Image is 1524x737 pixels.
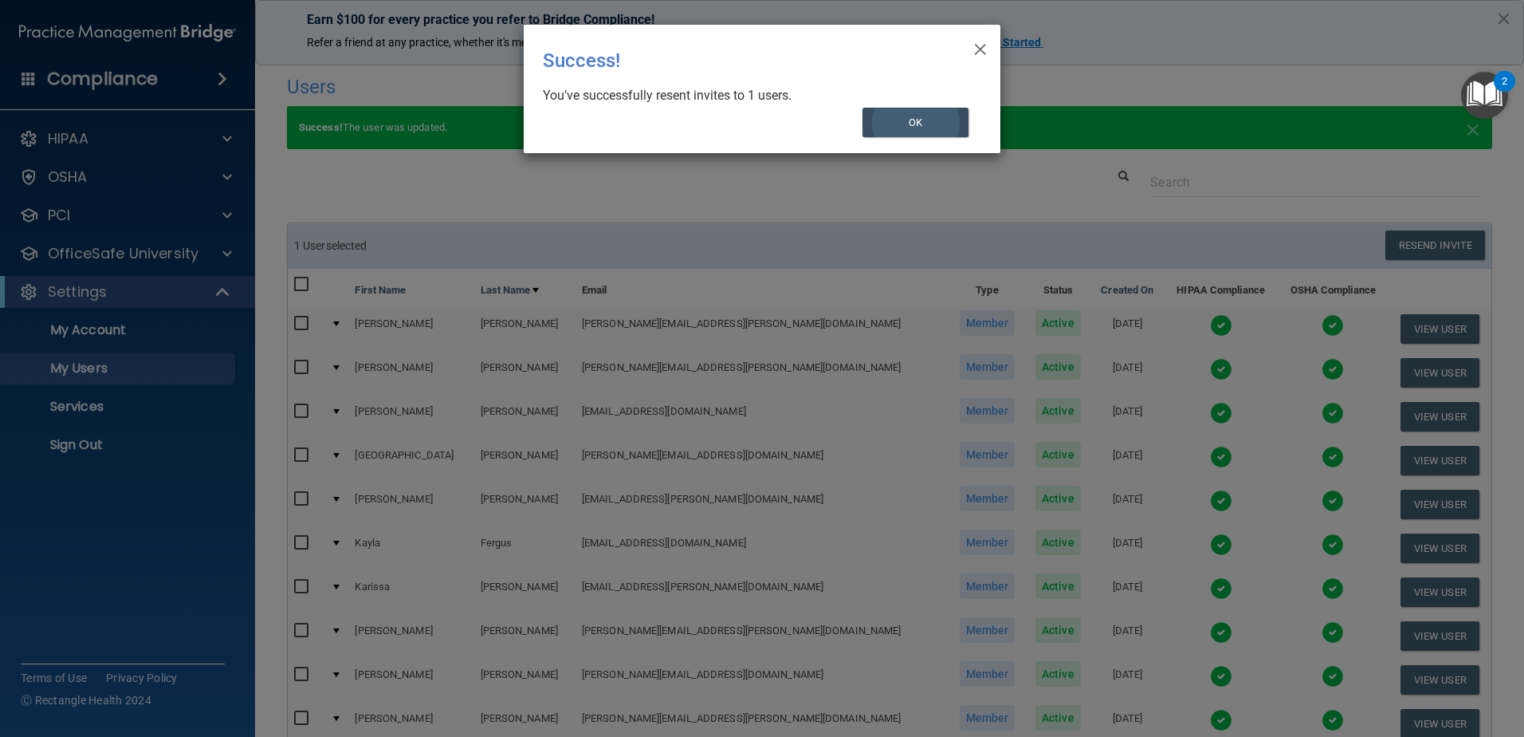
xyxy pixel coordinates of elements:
div: 2 [1502,81,1507,102]
div: Success! [543,37,916,84]
button: OK [862,108,969,137]
button: Open Resource Center, 2 new notifications [1461,72,1508,119]
span: × [973,31,988,63]
div: You’ve successfully resent invites to 1 users. [543,87,968,104]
